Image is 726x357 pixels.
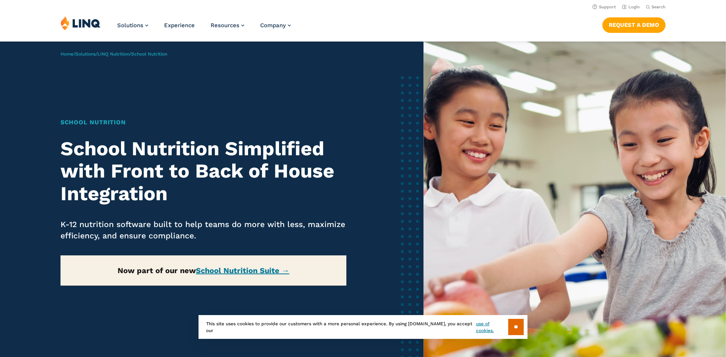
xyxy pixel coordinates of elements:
[60,51,73,57] a: Home
[602,17,665,32] a: Request a Demo
[75,51,96,57] a: Solutions
[199,315,527,339] div: This site uses cookies to provide our customers with a more personal experience. By using [DOMAIN...
[652,5,665,9] span: Search
[60,138,347,205] h2: School Nutrition Simplified with Front to Back of House Integration
[60,51,167,57] span: / / /
[117,22,143,29] span: Solutions
[260,22,286,29] span: Company
[211,22,244,29] a: Resources
[98,51,129,57] a: LINQ Nutrition
[60,16,101,30] img: LINQ | K‑12 Software
[593,5,616,9] a: Support
[260,22,291,29] a: Company
[622,5,640,9] a: Login
[117,22,148,29] a: Solutions
[131,51,167,57] span: School Nutrition
[60,118,347,127] h1: School Nutrition
[118,266,289,275] strong: Now part of our new
[476,320,508,334] a: use of cookies.
[211,22,239,29] span: Resources
[196,266,289,275] a: School Nutrition Suite →
[60,219,347,241] p: K-12 nutrition software built to help teams do more with less, maximize efficiency, and ensure co...
[164,22,195,29] a: Experience
[117,16,291,41] nav: Primary Navigation
[602,16,665,32] nav: Button Navigation
[646,4,665,10] button: Open Search Bar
